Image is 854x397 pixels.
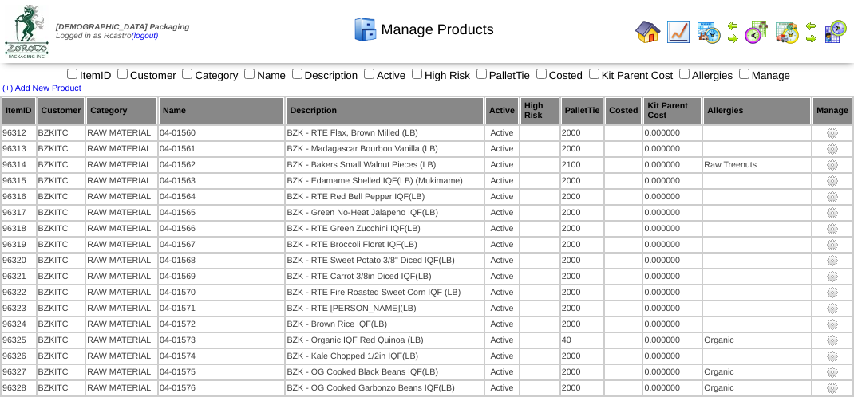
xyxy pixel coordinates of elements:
td: RAW MATERIAL [86,238,157,252]
td: 2000 [561,285,604,300]
img: calendarblend.gif [744,19,769,45]
td: 96323 [2,301,36,316]
td: RAW MATERIAL [86,285,157,300]
td: 2000 [561,365,604,379]
td: 0.000000 [643,269,702,284]
img: settings.gif [826,143,839,155]
td: 0.000000 [643,174,702,188]
input: ItemID [67,69,77,79]
td: BZK - RTE Carrot 3/8in Diced IQF(LB) [286,269,484,284]
td: RAW MATERIAL [86,158,157,172]
label: Active [361,69,405,81]
td: 2000 [561,206,604,220]
img: settings.gif [826,286,839,299]
div: Active [486,128,518,138]
input: Customer [117,69,128,79]
div: Active [486,144,518,154]
td: BZK - RTE Red Bell Pepper IQF(LB) [286,190,484,204]
label: PalletTie [473,69,530,81]
td: BZK - RTE Flax, Brown Milled (LB) [286,126,484,140]
div: Active [486,224,518,234]
div: Active [486,272,518,281]
td: 96312 [2,126,36,140]
img: settings.gif [826,175,839,187]
td: BZKITC [38,269,85,284]
a: (logout) [132,32,159,41]
td: RAW MATERIAL [86,142,157,156]
label: ItemID [64,69,111,81]
td: 04-01570 [159,285,285,300]
td: 04-01571 [159,301,285,316]
td: 0.000000 [643,190,702,204]
td: 0.000000 [643,349,702,364]
td: 2100 [561,158,604,172]
td: 96313 [2,142,36,156]
input: High Risk [412,69,422,79]
input: PalletTie [476,69,487,79]
input: Costed [536,69,547,79]
img: settings.gif [826,159,839,171]
td: RAW MATERIAL [86,126,157,140]
td: 96322 [2,285,36,300]
input: Category [182,69,192,79]
td: BZKITC [38,333,85,348]
img: calendarinout.gif [774,19,800,45]
span: [DEMOGRAPHIC_DATA] Packaging [56,23,189,32]
td: RAW MATERIAL [86,190,157,204]
td: Organic [703,365,811,379]
td: RAW MATERIAL [86,254,157,268]
div: Active [486,304,518,313]
div: Active [486,208,518,218]
td: 04-01576 [159,381,285,395]
img: settings.gif [826,302,839,315]
td: BZKITC [38,206,85,220]
td: 96326 [2,349,36,364]
th: Allergies [703,97,811,124]
img: settings.gif [826,334,839,347]
img: calendarprod.gif [696,19,722,45]
td: 96317 [2,206,36,220]
th: PalletTie [561,97,604,124]
th: Name [159,97,285,124]
td: 04-01567 [159,238,285,252]
img: settings.gif [826,382,839,395]
td: 96319 [2,238,36,252]
td: 0.000000 [643,285,702,300]
td: Raw Treenuts [703,158,811,172]
td: BZKITC [38,142,85,156]
th: Costed [605,97,642,124]
label: Category [179,69,238,81]
th: Manage [812,97,852,124]
div: Active [486,192,518,202]
div: Active [486,336,518,345]
td: 2000 [561,254,604,268]
div: Active [486,160,518,170]
td: BZK - RTE Sweet Potato 3/8" Diced IQF(LB) [286,254,484,268]
td: 04-01561 [159,142,285,156]
img: settings.gif [826,254,839,267]
td: 04-01560 [159,126,285,140]
th: Description [286,97,484,124]
td: BZK - RTE [PERSON_NAME](LB) [286,301,484,316]
td: BZKITC [38,317,85,332]
td: 0.000000 [643,158,702,172]
td: RAW MATERIAL [86,301,157,316]
td: 04-01568 [159,254,285,268]
td: 0.000000 [643,333,702,348]
td: BZKITC [38,126,85,140]
img: settings.gif [826,206,839,219]
td: 2000 [561,142,604,156]
label: Description [289,69,358,81]
img: settings.gif [826,350,839,363]
th: Customer [38,97,85,124]
td: Organic [703,381,811,395]
span: Manage Products [382,22,494,38]
a: (+) Add New Product [2,84,81,93]
td: BZKITC [38,158,85,172]
label: Kit Parent Cost [586,69,674,81]
div: Active [486,240,518,250]
td: 0.000000 [643,142,702,156]
img: line_graph.gif [666,19,691,45]
td: RAW MATERIAL [86,269,157,284]
td: 96321 [2,269,36,284]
